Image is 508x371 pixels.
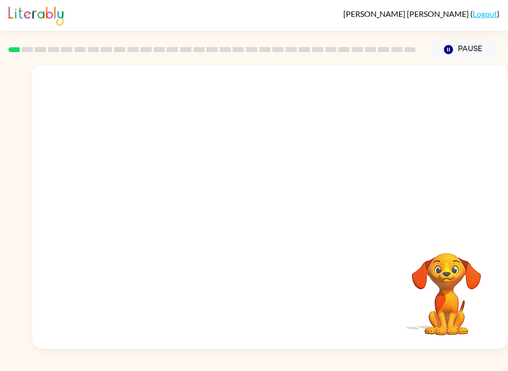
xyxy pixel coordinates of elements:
[343,9,500,18] div: ( )
[473,9,497,18] a: Logout
[8,4,63,26] img: Literably
[343,9,470,18] span: [PERSON_NAME] [PERSON_NAME]
[428,38,500,61] button: Pause
[397,238,496,337] video: Your browser must support playing .mp4 files to use Literably. Please try using another browser.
